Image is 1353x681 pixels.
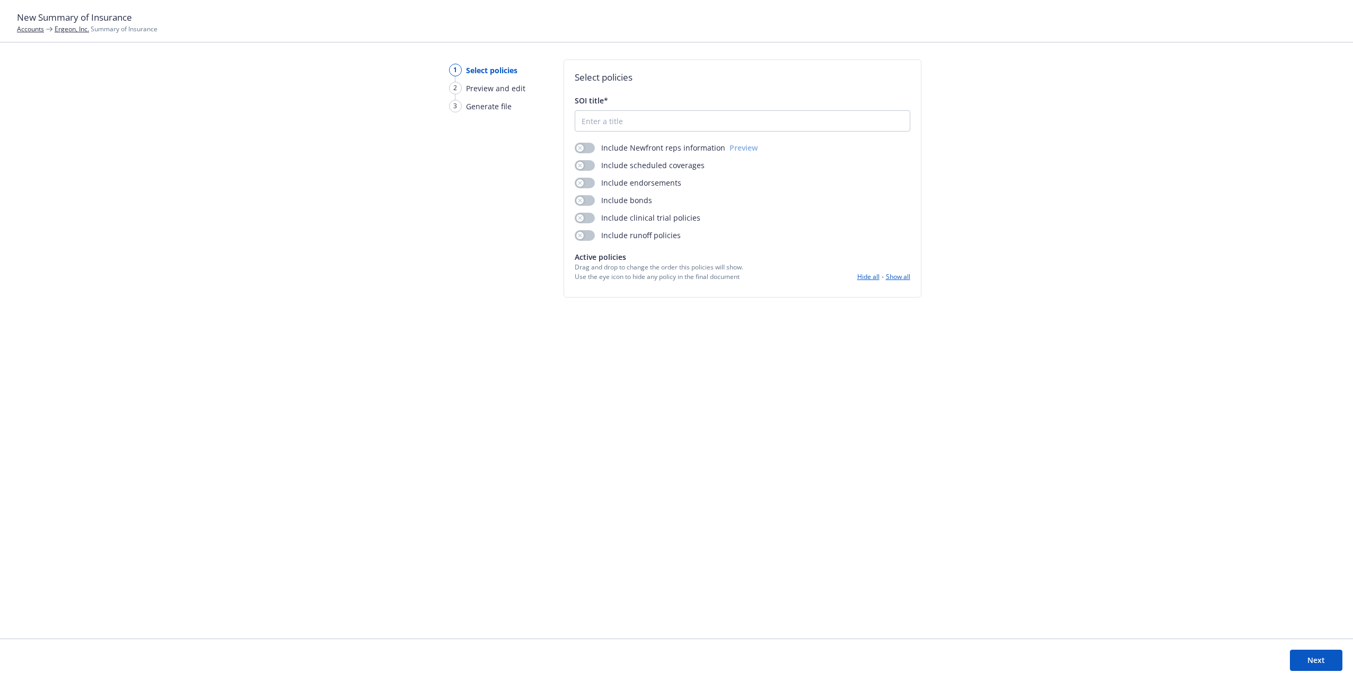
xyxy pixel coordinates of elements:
[730,142,758,153] button: Preview
[575,71,910,84] h2: Select policies
[449,82,462,94] div: 2
[575,230,681,241] div: Include runoff policies
[575,142,725,153] div: Include Newfront reps information
[466,101,512,112] span: Generate file
[575,177,681,188] div: Include endorsements
[1290,650,1342,671] button: Next
[449,100,462,112] div: 3
[17,24,44,33] a: Accounts
[17,11,1336,24] h1: New Summary of Insurance
[575,195,652,206] div: Include bonds
[575,251,743,263] span: Active policies
[575,212,700,223] div: Include clinical trial policies
[886,272,910,281] button: Show all
[575,95,608,106] span: SOI title*
[857,272,910,281] div: -
[575,111,910,131] input: Enter a title
[55,24,157,33] span: Summary of Insurance
[575,263,743,281] span: Drag and drop to change the order this policies will show. Use the eye icon to hide any policy in...
[466,65,517,76] span: Select policies
[575,160,705,171] div: Include scheduled coverages
[55,24,89,33] a: Ergeon, Inc.
[449,64,462,76] div: 1
[857,272,880,281] button: Hide all
[466,83,525,94] span: Preview and edit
